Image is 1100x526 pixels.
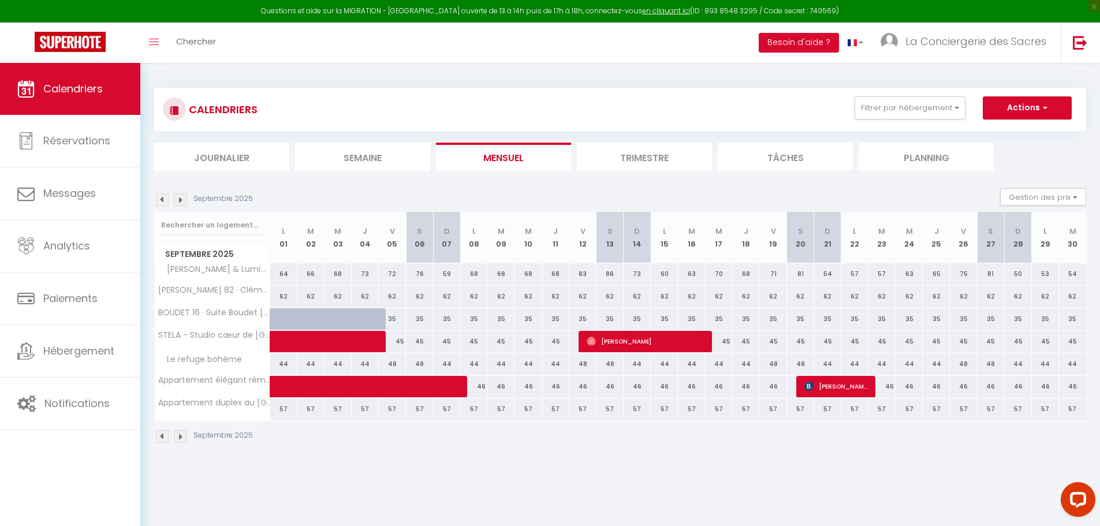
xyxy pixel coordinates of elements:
abbr: S [607,226,613,237]
div: 57 [868,263,896,285]
iframe: LiveChat chat widget [1051,477,1100,526]
div: 57 [1059,398,1086,420]
span: Paiements [43,291,98,305]
span: BOUDET 16 · Suite Boudet [GEOGRAPHIC_DATA] proche Gare [156,308,272,317]
div: 62 [596,286,624,307]
abbr: L [282,226,285,237]
th: 08 [460,212,487,263]
div: 62 [270,286,297,307]
span: Messages [43,186,96,200]
div: 57 [406,398,433,420]
abbr: M [307,226,314,237]
div: 57 [487,398,514,420]
p: Septembre 2025 [193,430,253,441]
th: 12 [569,212,596,263]
div: 57 [325,398,352,420]
div: 75 [950,263,977,285]
div: 46 [596,376,624,397]
div: 35 [950,308,977,330]
button: Gestion des prix [1000,188,1086,206]
div: 44 [460,353,487,375]
th: 24 [896,212,923,263]
div: 44 [624,353,651,375]
li: Semaine [295,143,430,171]
div: 35 [569,308,596,330]
div: 62 [1032,286,1059,307]
th: 07 [433,212,460,263]
div: 46 [923,376,950,397]
th: 06 [406,212,433,263]
div: 62 [406,286,433,307]
div: 35 [460,308,487,330]
div: 48 [379,353,406,375]
div: 48 [950,353,977,375]
abbr: S [417,226,422,237]
div: 57 [514,398,542,420]
div: 35 [759,308,786,330]
div: 44 [1059,353,1086,375]
div: 46 [1059,376,1086,397]
div: 68 [732,263,759,285]
div: 63 [896,263,923,285]
div: 68 [542,263,569,285]
span: [PERSON_NAME] [804,375,868,397]
th: 18 [732,212,759,263]
div: 45 [1059,331,1086,352]
div: 45 [814,331,841,352]
div: 54 [1059,263,1086,285]
div: 57 [433,398,460,420]
div: 44 [352,353,379,375]
div: 35 [433,308,460,330]
span: [PERSON_NAME] [587,330,704,352]
th: 25 [923,212,950,263]
div: 62 [732,286,759,307]
li: Planning [859,143,994,171]
abbr: D [634,226,640,237]
div: 44 [542,353,569,375]
div: 35 [651,308,678,330]
div: 62 [1059,286,1086,307]
abbr: M [688,226,695,237]
div: 68 [487,263,514,285]
div: 68 [325,263,352,285]
div: 46 [651,376,678,397]
div: 44 [1032,353,1059,375]
abbr: S [988,226,993,237]
div: 57 [569,398,596,420]
div: 44 [1004,353,1031,375]
div: 35 [542,308,569,330]
div: 45 [433,331,460,352]
div: 57 [678,398,705,420]
div: 44 [678,353,705,375]
div: 35 [678,308,705,330]
div: 62 [1004,286,1031,307]
th: 19 [759,212,786,263]
abbr: M [334,226,341,237]
div: 57 [542,398,569,420]
div: 46 [624,376,651,397]
div: 62 [950,286,977,307]
div: 72 [379,263,406,285]
span: [PERSON_NAME] 82 · Clémenceau charme de l'ancien [156,286,272,294]
th: 22 [841,212,868,263]
li: Journalier [154,143,289,171]
div: 62 [705,286,732,307]
th: 15 [651,212,678,263]
span: Appartement duplex au [GEOGRAPHIC_DATA] [156,398,272,407]
th: 09 [487,212,514,263]
div: 46 [1004,376,1031,397]
span: STELA - Studio cœur de [GEOGRAPHIC_DATA] [156,331,272,340]
div: 44 [514,353,542,375]
span: Hébergement [43,344,114,358]
abbr: V [961,226,966,237]
div: 35 [379,308,406,330]
div: 81 [977,263,1004,285]
div: 44 [297,353,325,375]
div: 57 [868,398,896,420]
div: 44 [923,353,950,375]
th: 11 [542,212,569,263]
div: 48 [406,353,433,375]
div: 62 [977,286,1004,307]
div: 45 [787,331,814,352]
span: La Conciergerie des Sacres [905,34,1046,49]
